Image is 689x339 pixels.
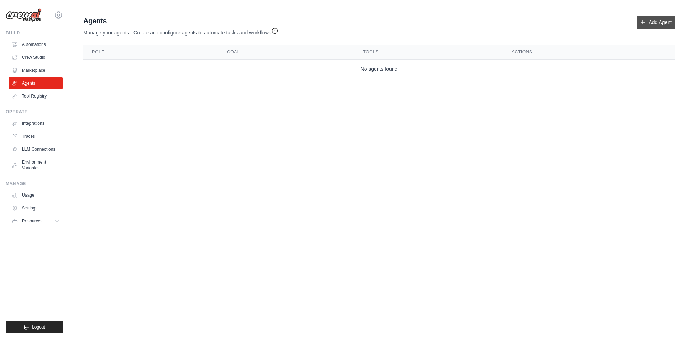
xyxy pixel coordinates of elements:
button: Logout [6,321,63,333]
a: Agents [9,77,63,89]
a: Add Agent [637,16,675,29]
th: Goal [218,45,354,60]
div: Operate [6,109,63,115]
a: Settings [9,202,63,214]
a: Usage [9,189,63,201]
a: Tool Registry [9,90,63,102]
img: Logo [6,8,42,22]
button: Resources [9,215,63,227]
span: Resources [22,218,42,224]
a: Marketplace [9,65,63,76]
th: Tools [355,45,503,60]
div: Build [6,30,63,36]
a: Traces [9,131,63,142]
span: Logout [32,324,45,330]
a: Environment Variables [9,156,63,174]
div: Manage [6,181,63,187]
a: Crew Studio [9,52,63,63]
a: LLM Connections [9,143,63,155]
h2: Agents [83,16,278,26]
a: Automations [9,39,63,50]
a: Integrations [9,118,63,129]
td: No agents found [83,60,675,79]
p: Manage your agents - Create and configure agents to automate tasks and workflows [83,26,278,36]
th: Role [83,45,218,60]
th: Actions [503,45,675,60]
